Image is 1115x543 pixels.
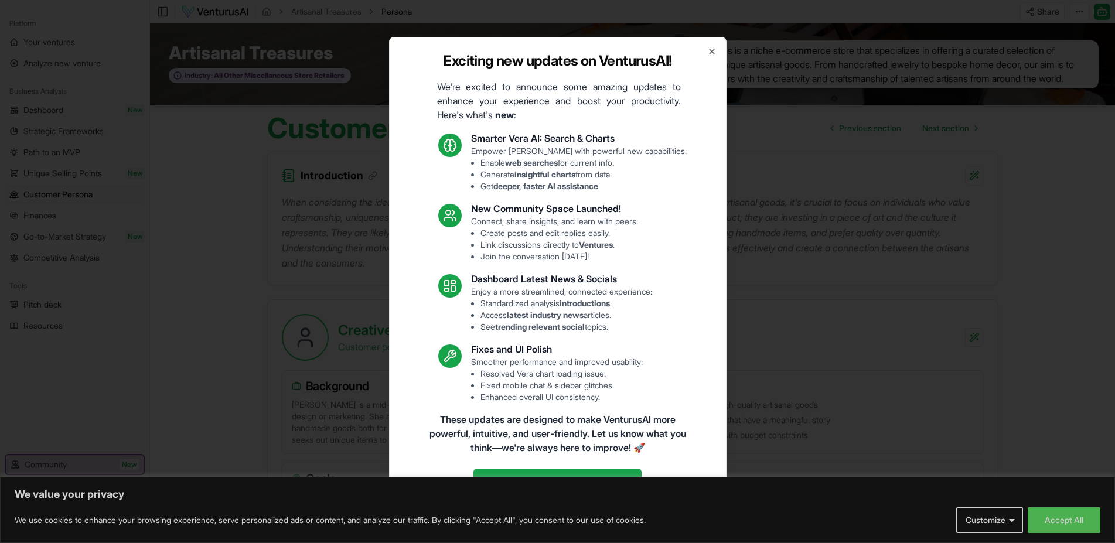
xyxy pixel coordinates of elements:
strong: Ventures [579,240,613,250]
h2: Exciting new updates on VenturusAI! [443,52,671,70]
a: Read the full announcement on our blog! [473,469,642,492]
h3: New Community Space Launched! [471,202,638,216]
li: Access articles. [480,309,652,321]
li: Link discussions directly to . [480,239,638,251]
li: Get . [480,180,687,192]
p: Smoother performance and improved usability: [471,356,643,403]
strong: web searches [505,158,558,168]
p: We're excited to announce some amazing updates to enhance your experience and boost your producti... [428,80,690,122]
strong: insightful charts [514,169,575,179]
strong: trending relevant social [495,322,585,332]
li: Fixed mobile chat & sidebar glitches. [480,380,643,391]
li: Standardized analysis . [480,298,652,309]
strong: new [495,109,514,121]
li: Resolved Vera chart loading issue. [480,368,643,380]
h3: Smarter Vera AI: Search & Charts [471,131,687,145]
p: Connect, share insights, and learn with peers: [471,216,638,262]
li: Generate from data. [480,169,687,180]
li: See topics. [480,321,652,333]
li: Enhanced overall UI consistency. [480,391,643,403]
strong: introductions [560,298,610,308]
p: Enjoy a more streamlined, connected experience: [471,286,652,333]
li: Create posts and edit replies easily. [480,227,638,239]
li: Join the conversation [DATE]! [480,251,638,262]
strong: latest industry news [507,310,584,320]
li: Enable for current info. [480,157,687,169]
strong: deeper, faster AI assistance [493,181,598,191]
p: Empower [PERSON_NAME] with powerful new capabilities: [471,145,687,192]
h3: Fixes and UI Polish [471,342,643,356]
p: These updates are designed to make VenturusAI more powerful, intuitive, and user-friendly. Let us... [427,412,689,455]
h3: Dashboard Latest News & Socials [471,272,652,286]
